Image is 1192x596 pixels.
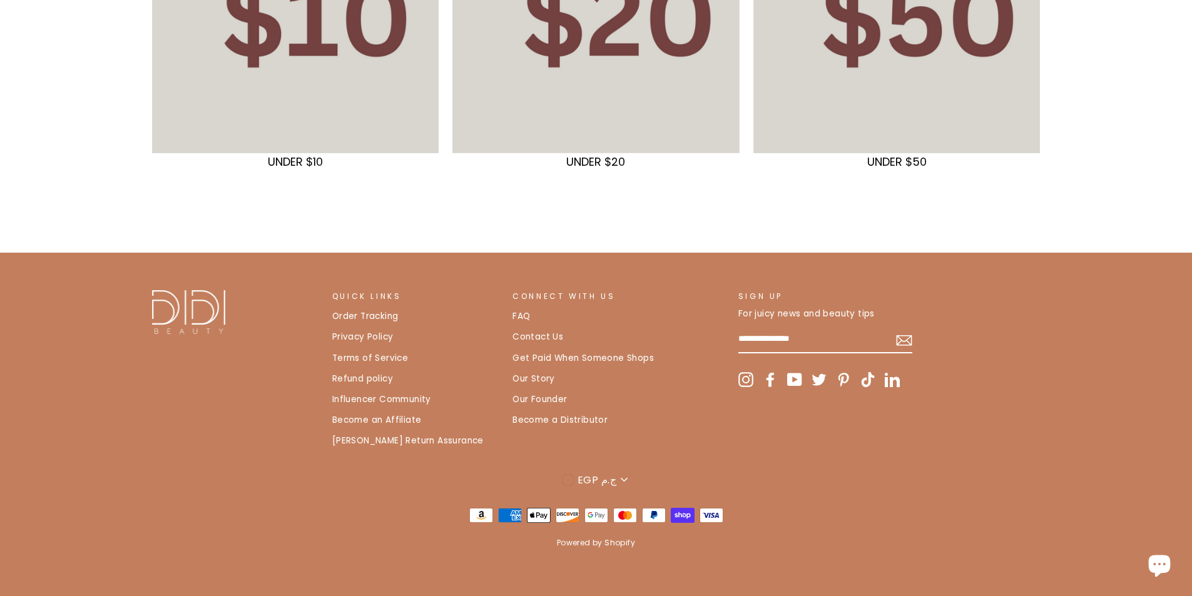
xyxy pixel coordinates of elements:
[512,290,725,302] p: CONNECT WITH US
[512,328,563,346] a: Contact Us
[896,331,912,348] button: Subscribe
[578,472,616,488] span: EGP ج.م
[512,390,567,409] a: Our Founder
[268,154,323,169] span: UNDER $10
[512,411,608,430] a: Become a Distributor
[557,537,635,548] a: Powered by Shopify
[512,370,555,388] a: Our Story
[332,328,394,346] a: Privacy Policy
[332,290,499,302] p: Quick Links
[512,349,654,368] a: Get Paid When Someone Shops
[332,390,431,409] a: Influencer Community
[332,411,422,430] a: Become an Affiliate
[332,432,484,450] a: [PERSON_NAME] Return Assurance
[738,290,913,302] p: Sign up
[1137,545,1182,586] inbox-online-store-chat: Shopify online store chat
[738,307,913,321] p: For juicy news and beauty tips
[152,290,226,334] img: Didi Beauty Co.
[332,307,399,326] a: Order Tracking
[566,154,625,169] span: UNDER $20
[512,307,530,326] a: FAQ
[332,370,393,388] a: Refund policy
[867,154,927,169] span: UNDER $50
[332,349,408,368] a: Terms of Service
[558,471,634,488] button: EGP ج.م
